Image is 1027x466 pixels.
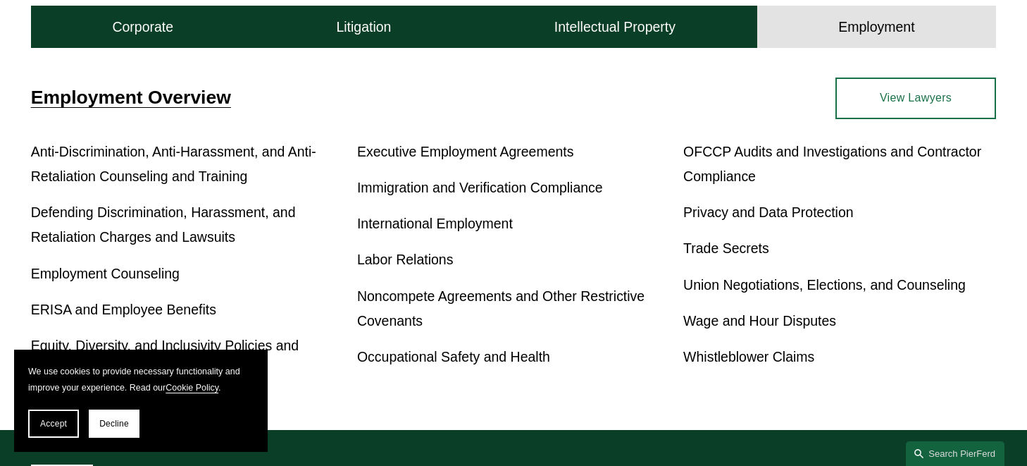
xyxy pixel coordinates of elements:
a: Anti-Discrimination, Anti-Harassment, and Anti-Retaliation Counseling and Training [31,144,316,184]
a: Immigration and Verification Compliance [357,180,603,195]
section: Cookie banner [14,350,268,452]
a: Wage and Hour Disputes [683,313,836,329]
button: Accept [28,410,79,438]
a: Search this site [906,441,1004,466]
h4: Litigation [336,18,391,36]
a: Privacy and Data Protection [683,204,854,220]
h4: Corporate [112,18,173,36]
a: International Employment [357,216,513,231]
a: Equity, Diversity, and Inclusivity Policies and Management [31,338,299,378]
a: Executive Employment Agreements [357,144,574,159]
a: Occupational Safety and Health [357,349,550,364]
p: We use cookies to provide necessary functionality and improve your experience. Read our . [28,364,254,396]
a: Trade Secrets [683,240,769,256]
a: OFCCP Audits and Investigations and Contractor Compliance [683,144,981,184]
a: Whistleblower Claims [683,349,814,364]
a: Union Negotiations, Elections, and Counseling [683,277,966,293]
a: View Lawyers [835,78,996,119]
a: Employment Overview [31,87,231,108]
a: Cookie Policy [166,383,218,393]
span: Accept [40,419,67,429]
h4: Employment [838,18,914,36]
a: Defending Discrimination, Harassment, and Retaliation Charges and Lawsuits [31,204,296,245]
a: Labor Relations [357,252,453,267]
button: Decline [89,410,139,438]
a: Employment Counseling [31,266,180,281]
span: Decline [99,419,129,429]
a: ERISA and Employee Benefits [31,302,216,317]
h4: Intellectual Property [554,18,676,36]
a: Noncompete Agreements and Other Restrictive Covenants [357,288,645,329]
